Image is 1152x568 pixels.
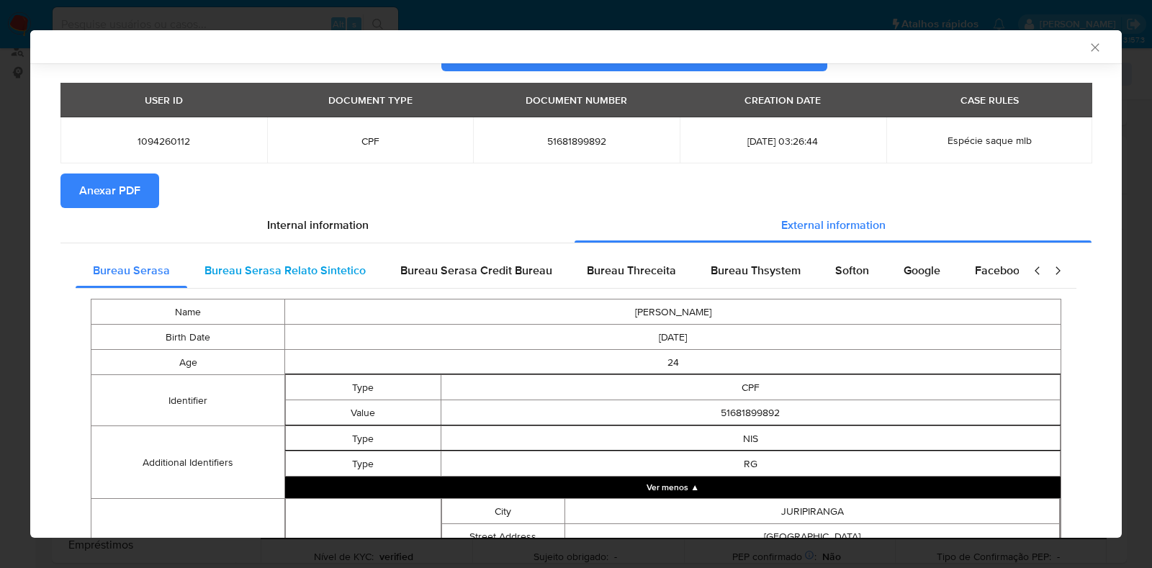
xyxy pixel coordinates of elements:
span: Bureau Serasa Credit Bureau [400,262,552,279]
span: CPF [284,135,456,148]
span: External information [781,217,886,233]
td: Additional Identifiers [91,426,285,499]
td: [GEOGRAPHIC_DATA] [565,524,1060,549]
span: Facebook [975,262,1025,279]
span: Internal information [267,217,369,233]
span: Bureau Threceita [587,262,676,279]
span: Anexar PDF [79,175,140,207]
td: CPF [441,375,1061,400]
div: USER ID [136,88,192,112]
td: [PERSON_NAME] [285,299,1061,325]
td: Type [286,375,441,400]
td: [DATE] [285,325,1061,350]
td: JURIPIRANGA [565,499,1060,524]
div: Detailed external info [76,253,1019,288]
span: 1094260112 [78,135,250,148]
span: Softon [835,262,869,279]
td: Type [286,451,441,477]
td: City [441,499,565,524]
button: Collapse array [285,477,1061,498]
div: CREATION DATE [736,88,829,112]
td: 24 [285,350,1061,375]
span: 51681899892 [490,135,662,148]
td: Identifier [91,375,285,426]
td: Street Address [441,524,565,549]
td: RG [441,451,1061,477]
div: closure-recommendation-modal [30,30,1122,538]
span: Google [904,262,940,279]
span: [DATE] 03:26:44 [697,135,869,148]
td: Name [91,299,285,325]
div: Detailed info [60,208,1092,243]
div: CASE RULES [952,88,1027,112]
button: Fechar a janela [1088,40,1101,53]
td: NIS [441,426,1061,451]
td: Type [286,426,441,451]
span: Bureau Thsystem [711,262,801,279]
span: Bureau Serasa [93,262,170,279]
td: 51681899892 [441,400,1061,425]
div: DOCUMENT TYPE [320,88,421,112]
button: Anexar PDF [60,173,159,208]
span: Espécie saque mlb [948,133,1032,148]
td: Birth Date [91,325,285,350]
td: Value [286,400,441,425]
td: Age [91,350,285,375]
div: DOCUMENT NUMBER [517,88,636,112]
span: Bureau Serasa Relato Sintetico [204,262,366,279]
